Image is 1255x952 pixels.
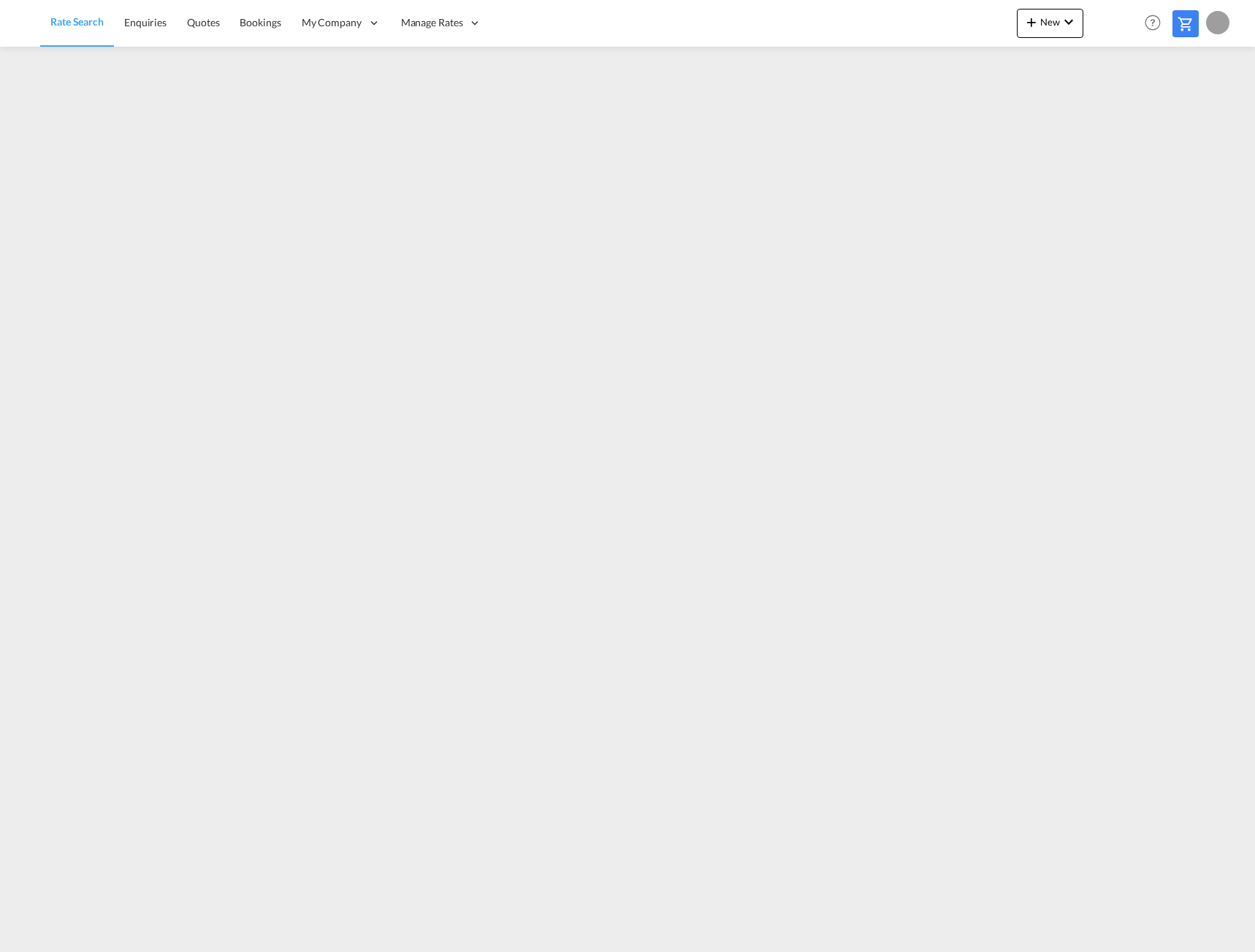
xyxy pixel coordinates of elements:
span: My Company [302,15,362,30]
span: Enquiries [124,16,167,28]
button: icon-plus 400-fgNewicon-chevron-down [1017,9,1083,38]
span: Rate Search [50,15,104,28]
span: New [1023,16,1077,28]
span: Bookings [240,16,281,28]
div: Help [1140,10,1172,37]
span: Manage Rates [401,15,463,30]
span: Help [1140,10,1165,35]
md-icon: icon-chevron-down [1060,13,1077,31]
span: Quotes [187,16,219,28]
md-icon: icon-plus 400-fg [1023,13,1040,31]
